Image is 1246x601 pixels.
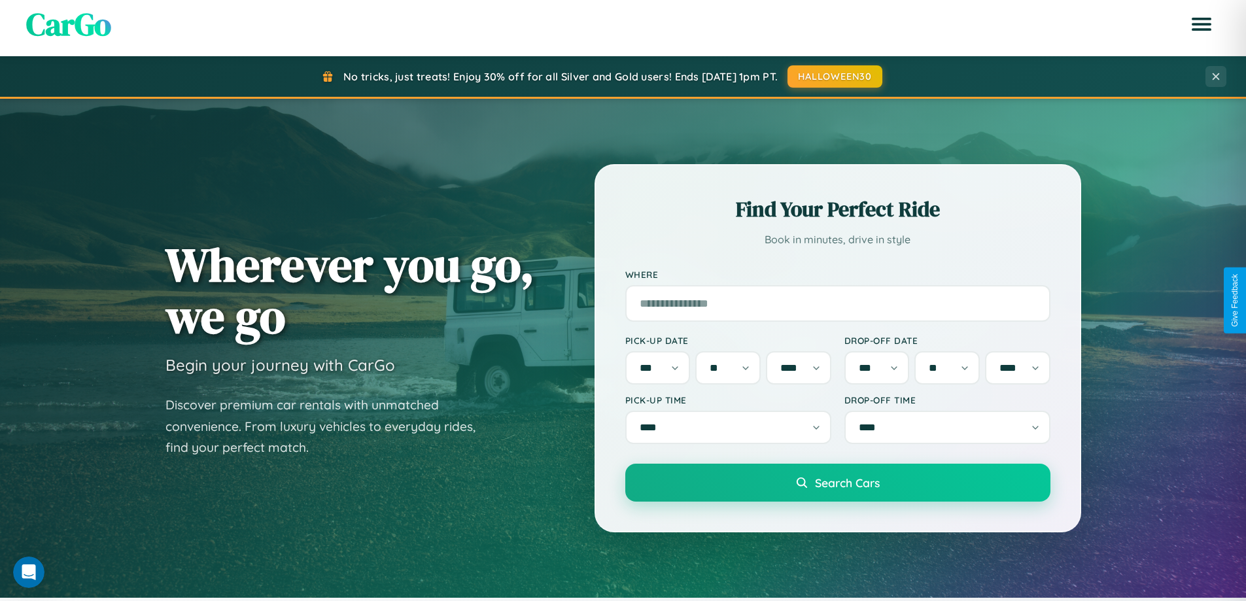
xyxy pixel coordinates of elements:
[844,335,1050,346] label: Drop-off Date
[165,355,395,375] h3: Begin your journey with CarGo
[787,65,882,88] button: HALLOWEEN30
[1183,6,1220,43] button: Open menu
[625,394,831,405] label: Pick-up Time
[625,464,1050,502] button: Search Cars
[625,195,1050,224] h2: Find Your Perfect Ride
[625,230,1050,249] p: Book in minutes, drive in style
[165,239,534,342] h1: Wherever you go, we go
[343,70,778,83] span: No tricks, just treats! Enjoy 30% off for all Silver and Gold users! Ends [DATE] 1pm PT.
[625,335,831,346] label: Pick-up Date
[815,475,880,490] span: Search Cars
[13,557,44,588] iframe: Intercom live chat
[625,269,1050,280] label: Where
[26,3,111,46] span: CarGo
[844,394,1050,405] label: Drop-off Time
[1230,274,1239,327] div: Give Feedback
[165,394,493,458] p: Discover premium car rentals with unmatched convenience. From luxury vehicles to everyday rides, ...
